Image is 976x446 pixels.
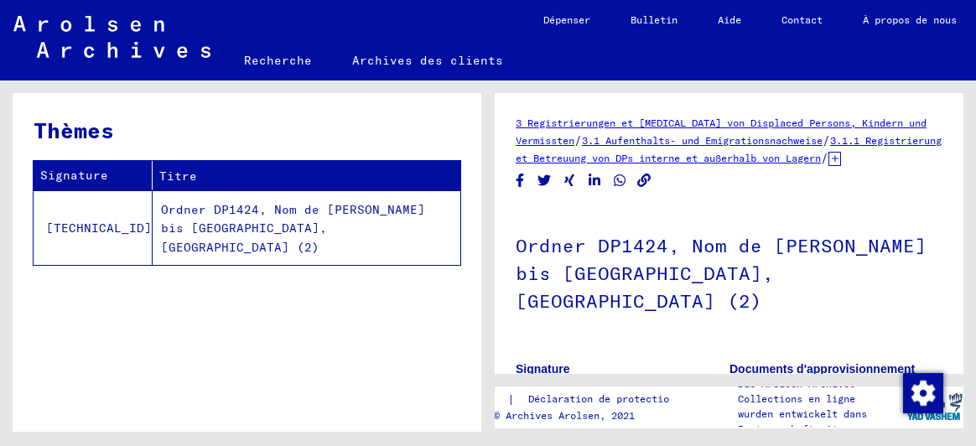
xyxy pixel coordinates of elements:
a: Déclaration de protection des données [515,391,766,408]
font: / [821,150,828,165]
font: Ordner DP1424, Nom de [PERSON_NAME] bis [GEOGRAPHIC_DATA], [GEOGRAPHIC_DATA] (2) [516,234,927,313]
a: Archives des clients [332,40,523,80]
button: Partager sur Xing [561,170,579,191]
font: Thèmes [34,117,114,144]
font: Aide [718,13,741,26]
button: Partager sur Facebook [511,170,529,191]
font: Documents d'approvisionnement [729,362,915,376]
font: wurden entwickelt dans Partnerschaft mit [738,407,867,435]
img: Modifier [903,373,943,413]
button: Copier le lien [636,170,653,191]
font: [TECHNICAL_ID] [46,220,152,236]
a: Recherche [224,40,332,80]
font: / [823,132,830,148]
font: À propos de nous [863,13,957,26]
font: | [507,392,515,407]
font: Signature [516,362,570,376]
a: 3.1 Aufenthalts- und Emigrationsnachweise [582,134,823,147]
font: / [574,132,582,148]
font: Bulletin [631,13,677,26]
font: Recherche [244,53,312,68]
button: Partager sur WhatsApp [611,170,629,191]
a: 3 Registrierungen et [MEDICAL_DATA] von Displaced Persons, Kindern und Vermissten [516,117,927,147]
img: Arolsen_neg.svg [13,16,210,58]
font: Titre [159,169,197,184]
font: Dépenser [543,13,590,26]
font: Contact [781,13,823,26]
button: Partager sur LinkedIn [586,170,604,191]
font: Droits d'auteur © Archives Arolsen, 2021 [400,409,635,422]
font: Signature [40,168,108,183]
font: Déclaration de protection des données [528,392,745,405]
font: Ordner DP1424, Nom de [PERSON_NAME] bis [GEOGRAPHIC_DATA], [GEOGRAPHIC_DATA] (2) [161,202,425,255]
button: Partager sur Twitter [536,170,553,191]
font: Archives des clients [352,53,503,68]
